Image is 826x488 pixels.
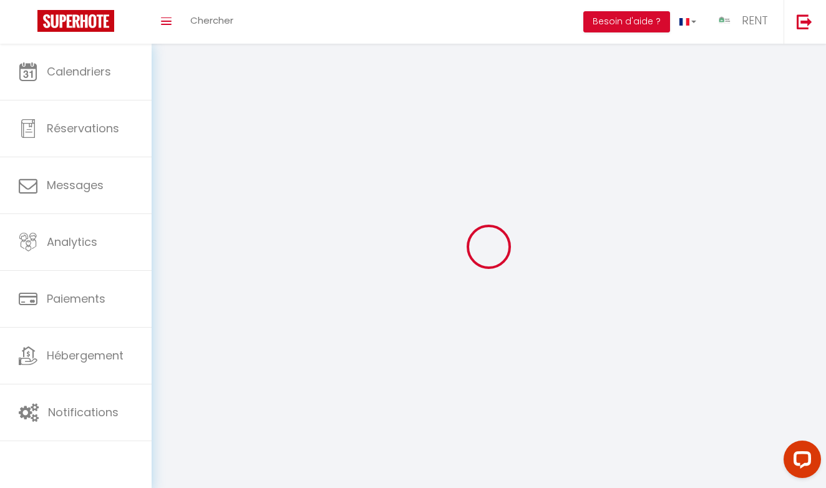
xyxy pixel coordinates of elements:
[797,14,812,29] img: logout
[583,11,670,32] button: Besoin d'aide ?
[37,10,114,32] img: Super Booking
[47,348,124,363] span: Hébergement
[47,291,105,306] span: Paiements
[774,436,826,488] iframe: LiveChat chat widget
[47,234,97,250] span: Analytics
[47,64,111,79] span: Calendriers
[715,11,734,30] img: ...
[190,14,233,27] span: Chercher
[47,120,119,136] span: Réservations
[47,177,104,193] span: Messages
[742,12,768,28] span: RENT
[48,404,119,420] span: Notifications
